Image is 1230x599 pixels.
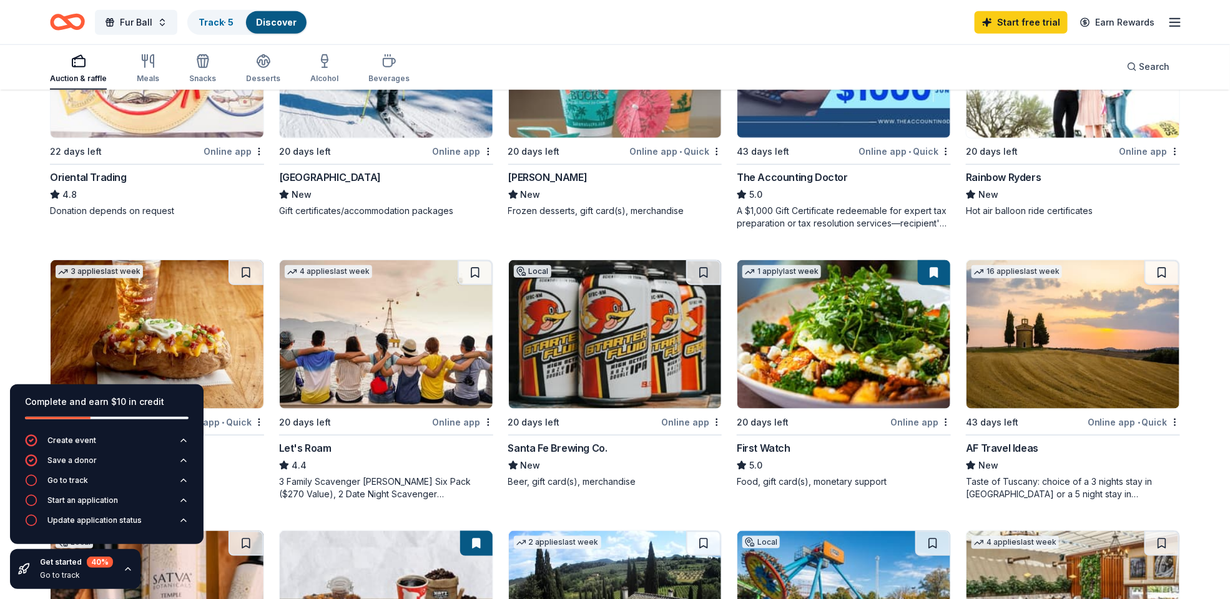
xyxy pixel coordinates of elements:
div: Online app [661,414,722,430]
a: Image for First Watch1 applylast week20 days leftOnline appFirst Watch5.0Food, gift card(s), mone... [737,260,951,488]
a: Track· 5 [199,17,234,27]
span: • [679,147,682,157]
div: Frozen desserts, gift card(s), merchandise [508,205,722,217]
div: 2 applies last week [514,536,601,549]
a: Discover [256,17,297,27]
button: Start an application [25,494,189,514]
div: Desserts [246,74,280,84]
span: Search [1139,59,1170,74]
span: 5.0 [749,458,762,473]
div: 40 % [87,557,113,568]
span: Fur Ball [120,15,152,30]
img: Image for Let's Roam [280,260,493,409]
button: Save a donor [25,454,189,474]
div: Santa Fe Brewing Co. [508,441,608,455]
span: • [908,147,911,157]
img: Image for Santa Fe Brewing Co. [509,260,722,409]
div: Online app [204,144,264,159]
div: Start an application [47,495,118,505]
div: Local [742,536,780,548]
span: New [978,187,998,202]
div: Gift certificates/accommodation packages [279,205,493,217]
div: The Accounting Doctor [737,170,848,185]
div: 20 days left [279,144,331,159]
div: [GEOGRAPHIC_DATA] [279,170,381,185]
div: Beer, gift card(s), merchandise [508,475,722,488]
div: Beverages [368,74,410,84]
span: 4.4 [292,458,307,473]
button: Snacks [189,49,216,90]
a: Earn Rewards [1073,11,1163,34]
div: Taste of Tuscany: choice of a 3 nights stay in [GEOGRAPHIC_DATA] or a 5 night stay in [GEOGRAPHIC... [966,475,1180,500]
div: A $1,000 Gift Certificate redeemable for expert tax preparation or tax resolution services—recipi... [737,205,951,230]
div: Go to track [47,475,88,485]
div: 20 days left [508,144,560,159]
span: 5.0 [749,187,762,202]
span: • [1138,417,1140,427]
div: 43 days left [966,415,1018,430]
div: Rainbow Ryders [966,170,1041,185]
button: Auction & raffle [50,49,107,90]
a: Image for AF Travel Ideas16 applieslast week43 days leftOnline app•QuickAF Travel IdeasNewTaste o... [966,260,1180,500]
div: First Watch [737,441,790,455]
div: Online app [433,144,493,159]
div: Meals [137,74,159,84]
div: Online app Quick [859,144,951,159]
button: Update application status [25,514,189,534]
div: Donation depends on request [50,205,264,217]
div: Hot air balloon ride certificates [966,205,1180,217]
div: 20 days left [279,415,331,430]
img: Image for AF Travel Ideas [967,260,1179,409]
img: Image for Jason's Deli [51,260,263,409]
button: Search [1117,54,1180,79]
div: Online app [1119,144,1180,159]
span: New [292,187,312,202]
div: 4 applies last week [972,536,1059,549]
div: 16 applies last week [972,265,1062,278]
div: 20 days left [966,144,1018,159]
div: Go to track [40,570,113,580]
span: • [222,417,224,427]
a: Image for Jason's Deli3 applieslast week20 days leftOnline app•Quick[PERSON_NAME]'s Deli4.9Food, ... [50,260,264,488]
a: Home [50,7,85,37]
div: Get started [40,557,113,568]
div: 20 days left [737,415,789,430]
span: New [521,187,541,202]
span: New [521,458,541,473]
img: Image for First Watch [737,260,950,409]
div: Let's Roam [279,441,332,455]
div: Oriental Trading [50,170,127,185]
div: Auction & raffle [50,74,107,84]
span: 4.8 [62,187,77,202]
div: Save a donor [47,455,97,465]
button: Fur Ball [95,10,177,35]
button: Go to track [25,474,189,494]
div: Online app Quick [629,144,722,159]
div: Local [514,265,551,278]
div: Online app Quick [1088,414,1180,430]
div: AF Travel Ideas [966,441,1038,455]
div: 22 days left [50,144,102,159]
div: 3 applies last week [56,265,143,278]
div: [PERSON_NAME] [508,170,588,185]
div: Food, gift card(s), monetary support [737,475,951,488]
div: 3 Family Scavenger [PERSON_NAME] Six Pack ($270 Value), 2 Date Night Scavenger [PERSON_NAME] Two ... [279,475,493,500]
div: 20 days left [508,415,560,430]
button: Beverages [368,49,410,90]
button: Meals [137,49,159,90]
div: 1 apply last week [742,265,821,278]
div: Complete and earn $10 in credit [25,394,189,409]
button: Track· 5Discover [187,10,308,35]
div: 43 days left [737,144,789,159]
a: Start free trial [975,11,1068,34]
div: Create event [47,436,96,446]
div: Update application status [47,515,142,525]
div: Snacks [189,74,216,84]
div: Online app Quick [172,414,264,430]
span: New [978,458,998,473]
button: Alcohol [310,49,338,90]
a: Image for Let's Roam4 applieslast week20 days leftOnline appLet's Roam4.43 Family Scavenger [PERS... [279,260,493,500]
a: Image for Santa Fe Brewing Co.Local20 days leftOnline appSanta Fe Brewing Co.NewBeer, gift card(s... [508,260,722,488]
div: Online app [433,414,493,430]
div: 4 applies last week [285,265,372,278]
